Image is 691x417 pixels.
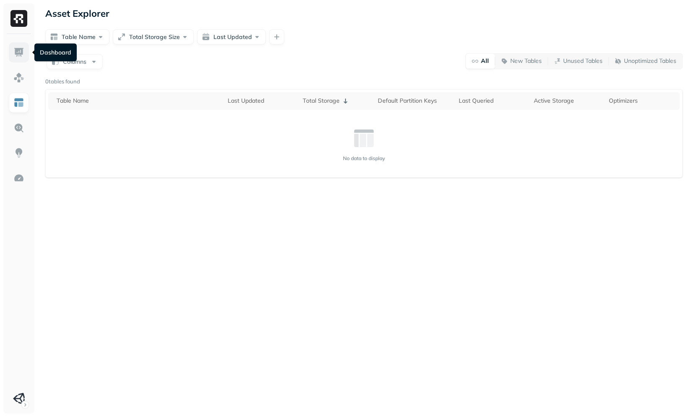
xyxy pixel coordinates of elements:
[10,10,27,27] img: Ryft
[459,97,525,105] div: Last Queried
[47,54,103,69] button: Columns
[609,97,675,105] div: Optimizers
[534,97,600,105] div: Active Storage
[13,148,24,158] img: Insights
[378,97,450,105] div: Default Partition Keys
[13,72,24,83] img: Assets
[13,393,25,404] img: Unity
[481,57,489,65] p: All
[510,57,542,65] p: New Tables
[13,173,24,184] img: Optimization
[343,155,385,161] p: No data to display
[57,97,219,105] div: Table Name
[624,57,676,65] p: Unoptimized Tables
[303,96,369,106] div: Total Storage
[45,78,80,86] p: 0 tables found
[197,29,266,44] button: Last Updated
[45,8,109,19] p: Asset Explorer
[13,97,24,108] img: Asset Explorer
[563,57,603,65] p: Unused Tables
[13,47,24,58] img: Dashboard
[113,29,194,44] button: Total Storage Size
[34,44,77,62] div: Dashboard
[228,97,294,105] div: Last Updated
[13,122,24,133] img: Query Explorer
[45,29,109,44] button: Table Name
